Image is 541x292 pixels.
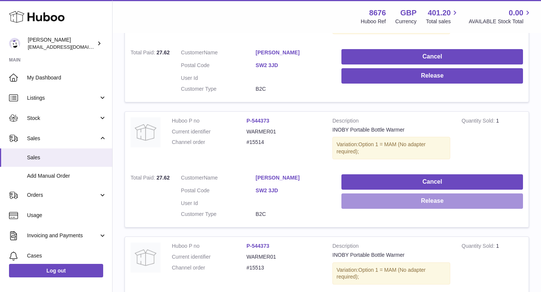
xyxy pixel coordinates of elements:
dt: Name [181,174,255,183]
dd: #15514 [246,139,321,146]
span: [EMAIL_ADDRESS][DOMAIN_NAME] [28,44,110,50]
span: Customer [181,49,204,55]
button: Release [341,68,523,84]
strong: 8676 [369,8,386,18]
dt: Current identifier [172,128,246,135]
strong: GBP [400,8,416,18]
span: Listings [27,94,99,102]
a: Log out [9,264,103,277]
span: My Dashboard [27,74,107,81]
strong: Total Paid [131,175,156,183]
a: P-544373 [246,243,269,249]
div: Currency [395,18,417,25]
dt: Postal Code [181,187,255,196]
div: Variation: [332,262,450,285]
dt: Channel order [172,264,246,271]
span: 27.62 [156,175,170,181]
span: Cases [27,252,107,259]
div: INOBY Portable Bottle Warmer [332,252,450,259]
div: Huboo Ref [361,18,386,25]
button: Cancel [341,174,523,190]
span: Option 1 = MAM (No adapter required); [337,267,425,280]
dt: Channel order [172,139,246,146]
a: [PERSON_NAME] [255,49,330,56]
span: Option 1 = MAM (No adapter required); [337,141,425,154]
dt: Customer Type [181,85,255,93]
dt: User Id [181,75,255,82]
span: Orders [27,192,99,199]
img: no-photo.jpg [131,243,161,273]
dt: Name [181,49,255,58]
dt: Huboo P no [172,117,246,124]
div: INOBY Portable Bottle Warmer [332,126,450,133]
a: 401.20 Total sales [426,8,459,25]
a: SW2 3JD [255,62,330,69]
span: Usage [27,212,107,219]
span: Sales [27,135,99,142]
span: Stock [27,115,99,122]
span: AVAILABLE Stock Total [469,18,532,25]
img: hello@inoby.co.uk [9,38,20,49]
span: Invoicing and Payments [27,232,99,239]
span: 0.00 [509,8,523,18]
dd: B2C [255,211,330,218]
strong: Description [332,117,450,126]
div: Variation: [332,137,450,159]
dd: B2C [255,85,330,93]
dt: Current identifier [172,253,246,261]
span: Total sales [426,18,459,25]
span: Add Manual Order [27,172,107,180]
button: Release [341,193,523,209]
dd: WARMER01 [246,128,321,135]
span: Customer [181,175,204,181]
dd: WARMER01 [246,253,321,261]
div: [PERSON_NAME] [28,36,95,51]
a: [PERSON_NAME] [255,174,330,181]
span: 27.62 [156,49,170,55]
dt: Postal Code [181,62,255,71]
td: 1 [456,112,529,169]
span: Sales [27,154,107,161]
img: no-photo.jpg [131,117,161,147]
a: SW2 3JD [255,187,330,194]
strong: Total Paid [131,49,156,57]
button: Cancel [341,49,523,64]
dt: User Id [181,200,255,207]
a: 0.00 AVAILABLE Stock Total [469,8,532,25]
dt: Huboo P no [172,243,246,250]
a: P-544373 [246,118,269,124]
strong: Quantity Sold [461,243,496,251]
span: 401.20 [428,8,451,18]
dt: Customer Type [181,211,255,218]
dd: #15513 [246,264,321,271]
strong: Quantity Sold [461,118,496,126]
strong: Description [332,243,450,252]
